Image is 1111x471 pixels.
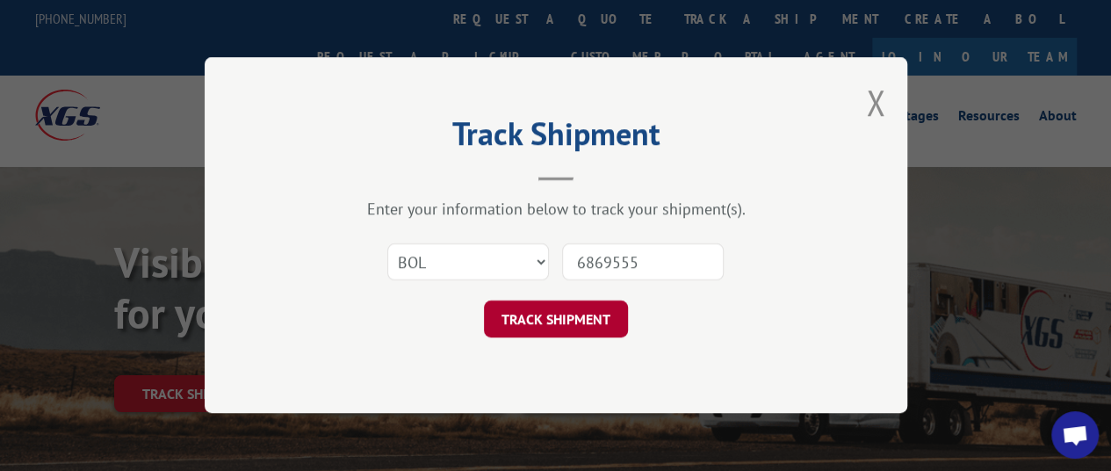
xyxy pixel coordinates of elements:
div: Enter your information below to track your shipment(s). [292,199,819,220]
h2: Track Shipment [292,121,819,155]
button: Close modal [866,79,885,126]
input: Number(s) [562,244,724,281]
div: Open chat [1051,411,1099,459]
button: TRACK SHIPMENT [484,301,628,338]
